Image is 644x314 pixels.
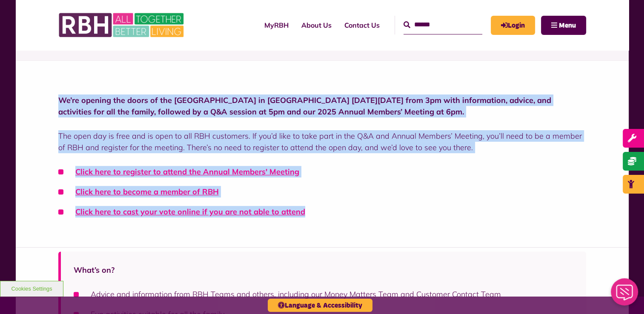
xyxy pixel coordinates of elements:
a: Click here to cast your vote online if you are not able to attend [75,207,305,217]
a: MyRBH [491,16,535,35]
a: MyRBH [258,14,295,37]
input: Search [404,16,482,34]
button: Navigation [541,16,586,35]
button: Language & Accessibility [268,299,372,312]
img: RBH [58,9,186,42]
iframe: Netcall Web Assistant for live chat [606,276,644,314]
li: Advice and information from RBH Teams and others, including our Money Matters Team and Customer C... [74,288,573,300]
a: Click here to register to attend the Annual Members' Meeting [75,167,299,177]
p: The open day is free and is open to all RBH customers. If you’d like to take part in the Q&A and ... [58,130,586,153]
strong: We’re opening the doors of the [GEOGRAPHIC_DATA] in [GEOGRAPHIC_DATA] [DATE][DATE] from 3pm with ... [58,95,551,117]
a: Click here to become a member of RBH [75,187,219,197]
strong: What’s on? [74,265,114,275]
span: Menu [559,22,576,29]
a: Contact Us [338,14,386,37]
a: About Us [295,14,338,37]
